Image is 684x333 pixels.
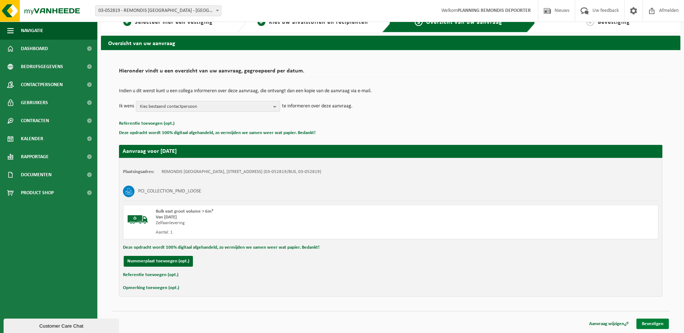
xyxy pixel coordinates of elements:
[123,148,177,154] strong: Aanvraag voor [DATE]
[269,19,368,25] span: Kies uw afvalstoffen en recipiënten
[105,18,231,27] a: 1Selecteer hier een vestiging
[123,243,319,252] button: Deze opdracht wordt 100% digitaal afgehandeld, zo vermijden we samen weer wat papier. Bedankt!
[21,148,49,166] span: Rapportage
[162,169,321,175] td: REMONDIS [GEOGRAPHIC_DATA], [STREET_ADDRESS] (03-052819/BUS, 03-052819)
[250,18,376,27] a: 2Kies uw afvalstoffen en recipiënten
[584,319,634,329] a: Aanvraag wijzigen
[4,317,120,333] iframe: chat widget
[598,19,630,25] span: Bevestiging
[257,18,265,26] span: 2
[21,58,63,76] span: Bedrijfsgegevens
[138,186,201,197] h3: PCI_COLLECTION_PMD_LOOSE
[123,18,131,26] span: 1
[119,128,315,138] button: Deze opdracht wordt 100% digitaal afgehandeld, zo vermijden we samen weer wat papier. Bedankt!
[119,89,662,94] p: Indien u dit wenst kunt u een collega informeren over deze aanvraag, die ontvangt dan een kopie v...
[119,68,662,78] h2: Hieronder vindt u een overzicht van uw aanvraag, gegroepeerd per datum.
[21,130,43,148] span: Kalender
[156,215,177,219] strong: Van [DATE]
[21,94,48,112] span: Gebruikers
[127,209,149,230] img: BL-SO-LV.png
[156,209,213,214] span: Bulk vast groot volume > 6m³
[21,166,52,184] span: Documenten
[96,6,221,16] span: 03-052819 - REMONDIS WEST-VLAANDEREN - OOSTENDE
[426,19,502,25] span: Overzicht van uw aanvraag
[136,101,280,112] button: Kies bestaand contactpersoon
[123,270,178,280] button: Referentie toevoegen (opt.)
[95,5,221,16] span: 03-052819 - REMONDIS WEST-VLAANDEREN - OOSTENDE
[124,256,193,267] button: Nummerplaat toevoegen (opt.)
[586,18,594,26] span: 4
[119,119,175,128] button: Referentie toevoegen (opt.)
[21,22,43,40] span: Navigatie
[21,184,54,202] span: Product Shop
[415,18,423,26] span: 3
[119,101,134,112] p: Ik wens
[21,112,49,130] span: Contracten
[140,101,270,112] span: Kies bestaand contactpersoon
[156,220,420,226] div: Zelfaanlevering
[156,230,420,235] div: Aantal: 1
[21,76,63,94] span: Contactpersonen
[636,319,669,329] a: Bevestigen
[123,283,179,293] button: Opmerking toevoegen (opt.)
[21,40,48,58] span: Dashboard
[123,169,154,174] strong: Plaatsingsadres:
[458,8,531,13] strong: PLANNING REMONDIS DEPOORTER
[135,19,213,25] span: Selecteer hier een vestiging
[282,101,353,112] p: te informeren over deze aanvraag.
[101,36,680,50] h2: Overzicht van uw aanvraag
